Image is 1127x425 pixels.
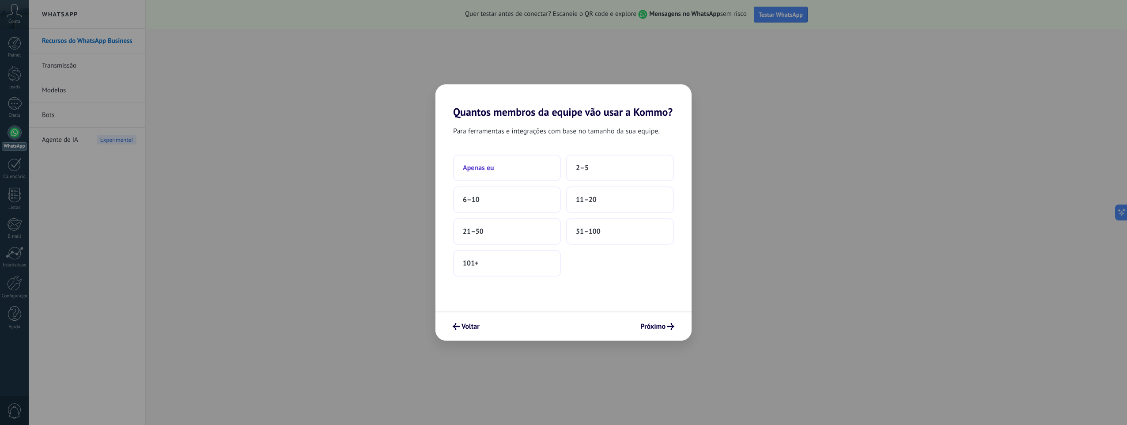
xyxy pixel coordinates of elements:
span: Voltar [461,323,480,330]
button: 11–20 [566,186,674,213]
span: 2–5 [576,163,589,172]
button: 101+ [453,250,561,277]
button: 2–5 [566,155,674,181]
button: Apenas eu [453,155,561,181]
button: Voltar [449,319,484,334]
span: 11–20 [576,195,597,204]
button: Próximo [636,319,678,334]
span: 6–10 [463,195,480,204]
button: 21–50 [453,218,561,245]
span: Próximo [640,323,666,330]
span: 21–50 [463,227,484,236]
button: 51–100 [566,218,674,245]
span: 101+ [463,259,479,268]
span: Apenas eu [463,163,494,172]
button: 6–10 [453,186,561,213]
h2: Quantos membros da equipe vão usar a Kommo? [435,84,692,118]
span: 51–100 [576,227,601,236]
span: Para ferramentas e integrações com base no tamanho da sua equipe. [453,125,660,137]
